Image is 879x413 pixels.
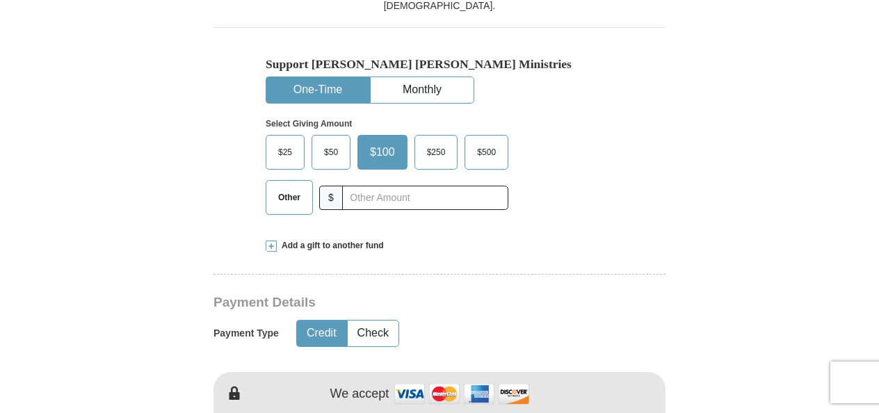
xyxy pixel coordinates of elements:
[330,387,389,402] h4: We accept
[213,327,279,339] h5: Payment Type
[271,187,307,208] span: Other
[266,119,352,129] strong: Select Giving Amount
[266,57,613,72] h5: Support [PERSON_NAME] [PERSON_NAME] Ministries
[277,240,384,252] span: Add a gift to another fund
[213,295,568,311] h3: Payment Details
[420,142,453,163] span: $250
[271,142,299,163] span: $25
[342,186,508,210] input: Other Amount
[363,142,402,163] span: $100
[317,142,345,163] span: $50
[371,77,474,103] button: Monthly
[392,379,531,409] img: credit cards accepted
[297,321,346,346] button: Credit
[266,77,369,103] button: One-Time
[470,142,503,163] span: $500
[348,321,398,346] button: Check
[319,186,343,210] span: $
